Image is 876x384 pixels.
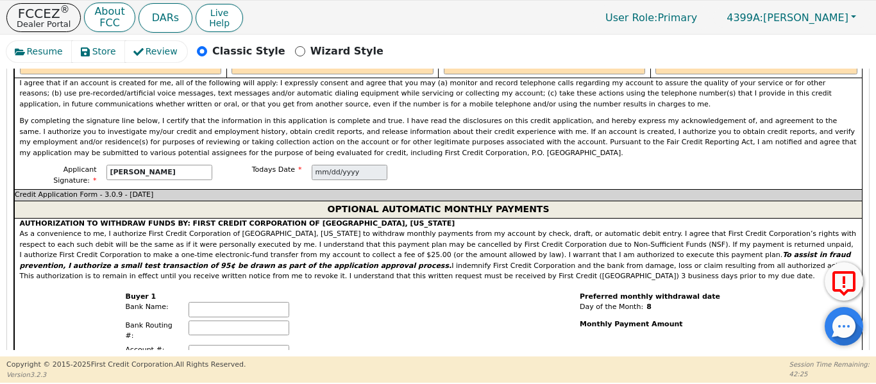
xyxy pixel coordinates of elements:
span: Bank Name: [126,303,169,311]
i: To assist in fraud prevention, I authorize a small test transaction of 95¢ be drawn as part of th... [20,251,851,270]
button: LiveHelp [196,4,243,32]
p: I agree that if an account is created for me, all of the following will apply: I expressly consen... [20,78,857,110]
p: 42:25 [789,369,870,379]
button: DARs [139,3,192,33]
button: Review [125,41,187,62]
p: Session Time Remaining: [789,360,870,369]
input: first last [106,165,212,180]
p: Copyright © 2015- 2025 First Credit Corporation. [6,360,246,371]
sup: ® [60,4,70,15]
span: 8 [646,303,652,311]
span: All Rights Reserved. [175,360,246,369]
a: User Role:Primary [593,5,710,30]
button: Store [72,41,126,62]
p: FCC [94,18,124,28]
div: Credit Application Form - 3.0.9 - [DATE] [14,189,862,201]
button: 4399A:[PERSON_NAME] [713,8,870,28]
span: Todays Date [252,165,302,174]
span: Bank Routing #: [126,321,173,340]
p: FCCEZ [17,7,71,20]
button: Report Error to FCC [825,262,863,301]
span: Resume [27,45,63,58]
span: [PERSON_NAME] [727,12,848,24]
span: Buyer 1 [126,292,321,303]
span: Help [209,18,230,28]
p: Version 3.2.3 [6,370,246,380]
span: As a convenience to me, I authorize First Credit Corporation of [GEOGRAPHIC_DATA], [US_STATE] to ... [20,219,857,281]
p: Primary [593,5,710,30]
span: Applicant Signature: [53,165,96,185]
p: Day of the Month: [580,302,720,313]
span: OPTIONAL AUTOMATIC MONTHLY PAYMENTS [327,201,549,218]
button: AboutFCC [84,3,135,33]
p: By completing the signature line below, I certify that the information in this application is com... [20,116,857,158]
span: Preferred monthly withdrawal date [580,292,720,301]
p: About [94,6,124,17]
span: Review [146,45,178,58]
p: Classic Style [212,44,285,59]
button: FCCEZ®Dealer Portal [6,3,81,32]
p: Monthly Payment Amount [580,319,720,330]
p: Wizard Style [310,44,383,59]
strong: AUTHORIZATION TO WITHDRAW FUNDS BY: FIRST CREDIT CORPORATION OF [GEOGRAPHIC_DATA], [US_STATE] [20,219,455,228]
button: Resume [6,41,72,62]
span: Store [92,45,116,58]
span: 4399A: [727,12,763,24]
span: Account #: [126,346,165,354]
span: Live [209,8,230,18]
p: Dealer Portal [17,20,71,28]
span: User Role : [605,12,657,24]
